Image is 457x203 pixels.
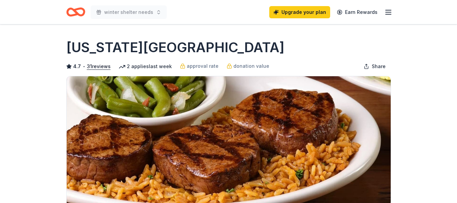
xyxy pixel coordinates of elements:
a: Upgrade your plan [269,6,330,18]
span: Share [372,62,386,70]
a: Earn Rewards [333,6,382,18]
a: donation value [227,62,269,70]
div: 2 applies last week [119,62,172,70]
span: 4.7 [73,62,81,70]
span: approval rate [187,62,219,70]
h1: [US_STATE][GEOGRAPHIC_DATA] [66,38,284,57]
span: • [83,64,85,69]
a: approval rate [180,62,219,70]
button: 31reviews [87,62,111,70]
span: winter shelter needs [104,8,153,16]
a: Home [66,4,85,20]
button: Share [358,60,391,73]
button: winter shelter needs [91,5,167,19]
span: donation value [233,62,269,70]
